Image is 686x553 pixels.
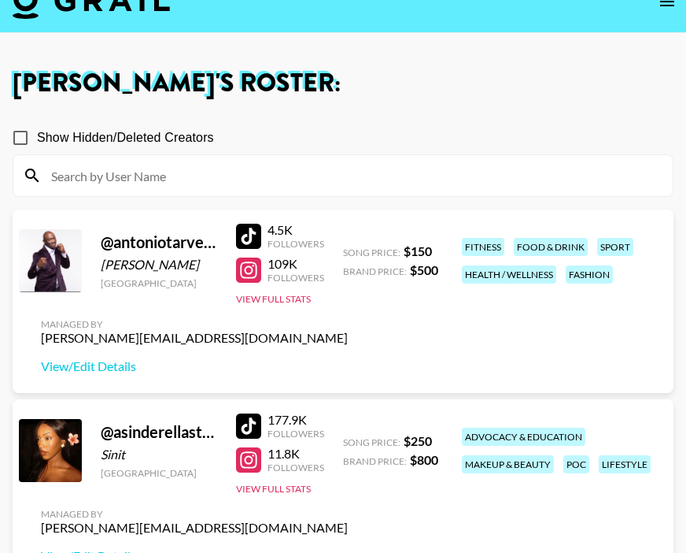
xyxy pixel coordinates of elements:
[267,272,324,284] div: Followers
[343,436,400,448] span: Song Price:
[13,71,673,96] h1: [PERSON_NAME] 's Roster:
[410,452,438,467] strong: $ 800
[462,428,585,446] div: advocacy & education
[37,128,214,147] span: Show Hidden/Deleted Creators
[267,428,324,440] div: Followers
[41,508,348,520] div: Managed By
[101,232,217,252] div: @ antoniotarver1
[101,257,217,273] div: [PERSON_NAME]
[41,520,348,536] div: [PERSON_NAME][EMAIL_ADDRESS][DOMAIN_NAME]
[404,433,432,448] strong: $ 250
[101,277,217,289] div: [GEOGRAPHIC_DATA]
[236,483,311,495] button: View Full Stats
[267,446,324,462] div: 11.8K
[41,330,348,346] div: [PERSON_NAME][EMAIL_ADDRESS][DOMAIN_NAME]
[462,238,504,256] div: fitness
[41,358,348,374] a: View/Edit Details
[267,222,324,238] div: 4.5K
[404,243,432,258] strong: $ 150
[343,265,407,277] span: Brand Price:
[599,455,651,473] div: lifestyle
[462,455,554,473] div: makeup & beauty
[101,447,217,462] div: Sinit
[41,318,348,330] div: Managed By
[101,467,217,479] div: [GEOGRAPHIC_DATA]
[410,262,438,277] strong: $ 500
[267,412,324,428] div: 177.9K
[563,455,589,473] div: poc
[267,256,324,272] div: 109K
[566,265,613,284] div: fashion
[343,455,407,467] span: Brand Price:
[236,293,311,305] button: View Full Stats
[42,163,663,188] input: Search by User Name
[101,422,217,442] div: @ asinderellastory
[267,238,324,250] div: Followers
[267,462,324,473] div: Followers
[597,238,633,256] div: sport
[514,238,588,256] div: food & drink
[343,247,400,258] span: Song Price:
[462,265,556,284] div: health / wellness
